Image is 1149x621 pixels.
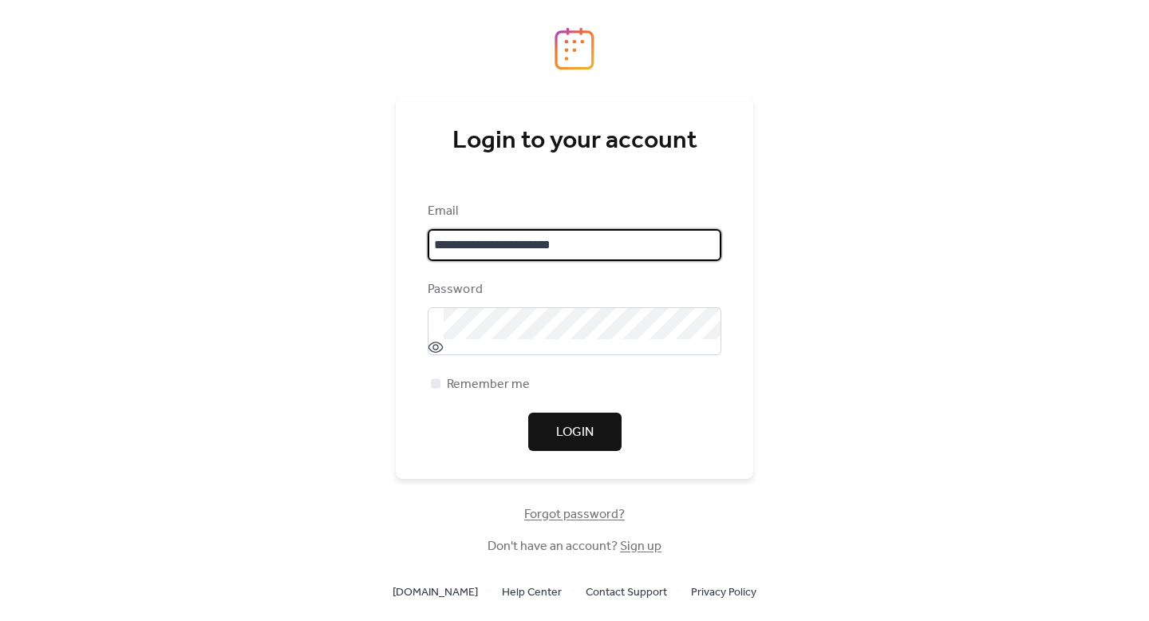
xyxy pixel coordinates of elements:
[586,583,667,603] span: Contact Support
[428,202,718,221] div: Email
[556,423,594,442] span: Login
[447,375,530,394] span: Remember me
[528,413,622,451] button: Login
[691,583,756,603] span: Privacy Policy
[586,582,667,602] a: Contact Support
[555,27,594,70] img: logo
[524,510,625,519] a: Forgot password?
[524,505,625,524] span: Forgot password?
[502,582,562,602] a: Help Center
[393,583,478,603] span: [DOMAIN_NAME]
[620,534,661,559] a: Sign up
[488,537,661,556] span: Don't have an account?
[428,125,721,157] div: Login to your account
[502,583,562,603] span: Help Center
[428,280,718,299] div: Password
[393,582,478,602] a: [DOMAIN_NAME]
[691,582,756,602] a: Privacy Policy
